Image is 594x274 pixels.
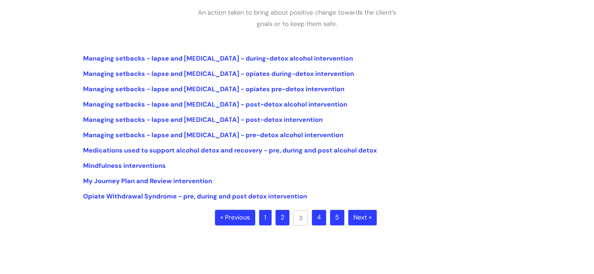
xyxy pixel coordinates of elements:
[293,210,308,226] a: 3
[190,7,404,30] p: An action taken to bring about positive change towards the client’s goals or to keep them safe.
[83,115,323,124] a: Managing setbacks - lapse and [MEDICAL_DATA] - post-detox intervention
[259,210,272,226] a: 1
[83,192,307,201] a: Opiate Withdrawal Syndrome - pre, during and post detox intervention
[83,100,347,109] a: Managing setbacks - lapse and [MEDICAL_DATA] - post-detox alcohol intervention
[83,85,344,93] a: Managing setbacks - lapse and [MEDICAL_DATA] - opiates pre-detox intervention
[215,210,255,226] a: « Previous
[330,210,344,226] a: 5
[276,210,290,226] a: 2
[83,146,377,155] a: Medications used to support alcohol detox and recovery - pre, during and post alcohol detox
[83,54,353,63] a: Managing setbacks - lapse and [MEDICAL_DATA] - during-detox alcohol intervention
[83,177,212,185] a: My Journey Plan and Review intervention
[83,131,343,139] a: Managing setbacks - lapse and [MEDICAL_DATA] - pre-detox alcohol intervention
[348,210,377,226] a: Next »
[83,69,354,78] a: Managing setbacks - lapse and [MEDICAL_DATA] - opiates during-detox intervention
[83,161,166,170] a: Mindfulness interventions
[312,210,326,226] a: 4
